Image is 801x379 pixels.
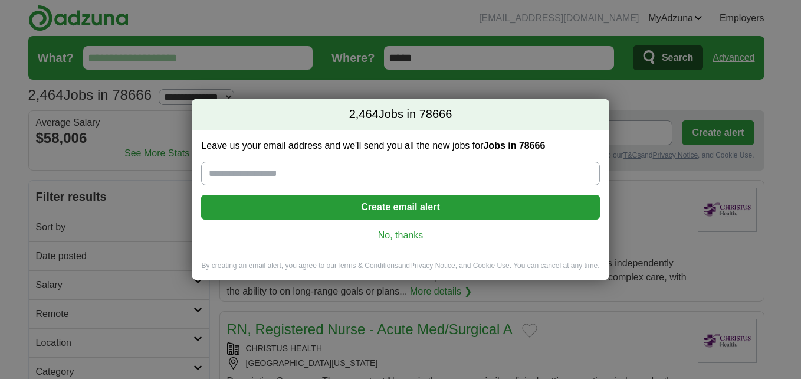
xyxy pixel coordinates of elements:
[201,139,599,152] label: Leave us your email address and we'll send you all the new jobs for
[349,106,379,123] span: 2,464
[483,141,545,151] strong: Jobs in 78666
[192,261,609,280] div: By creating an email alert, you agree to our and , and Cookie Use. You can cancel at any time.
[201,195,599,220] button: Create email alert
[410,262,455,270] a: Privacy Notice
[337,262,398,270] a: Terms & Conditions
[192,99,609,130] h2: Jobs in 78666
[211,229,590,242] a: No, thanks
